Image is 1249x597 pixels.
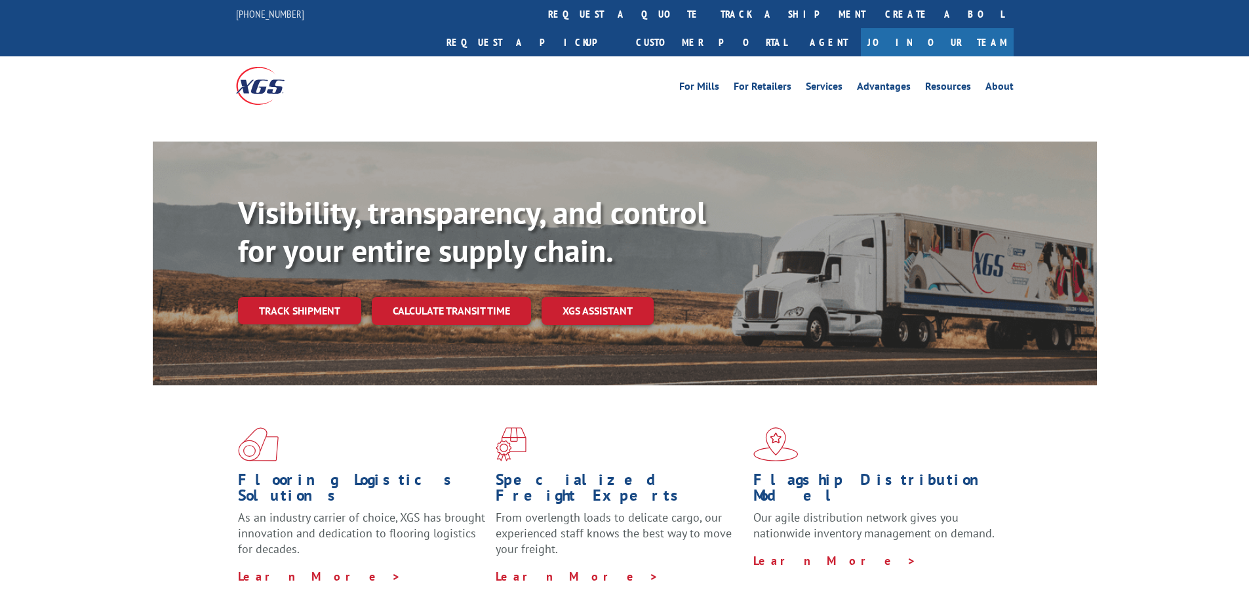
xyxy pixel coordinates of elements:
[372,297,531,325] a: Calculate transit time
[753,553,917,568] a: Learn More >
[236,7,304,20] a: [PHONE_NUMBER]
[238,472,486,510] h1: Flooring Logistics Solutions
[753,510,995,541] span: Our agile distribution network gives you nationwide inventory management on demand.
[238,427,279,461] img: xgs-icon-total-supply-chain-intelligence-red
[496,472,743,510] h1: Specialized Freight Experts
[925,81,971,96] a: Resources
[238,297,361,324] a: Track shipment
[861,28,1014,56] a: Join Our Team
[734,81,791,96] a: For Retailers
[797,28,861,56] a: Agent
[238,510,485,556] span: As an industry carrier of choice, XGS has brought innovation and dedication to flooring logistics...
[496,427,526,461] img: xgs-icon-focused-on-flooring-red
[542,297,654,325] a: XGS ASSISTANT
[679,81,719,96] a: For Mills
[985,81,1014,96] a: About
[806,81,843,96] a: Services
[496,510,743,568] p: From overlength loads to delicate cargo, our experienced staff knows the best way to move your fr...
[753,472,1001,510] h1: Flagship Distribution Model
[626,28,797,56] a: Customer Portal
[238,569,401,584] a: Learn More >
[496,569,659,584] a: Learn More >
[238,192,706,271] b: Visibility, transparency, and control for your entire supply chain.
[857,81,911,96] a: Advantages
[437,28,626,56] a: Request a pickup
[753,427,799,461] img: xgs-icon-flagship-distribution-model-red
